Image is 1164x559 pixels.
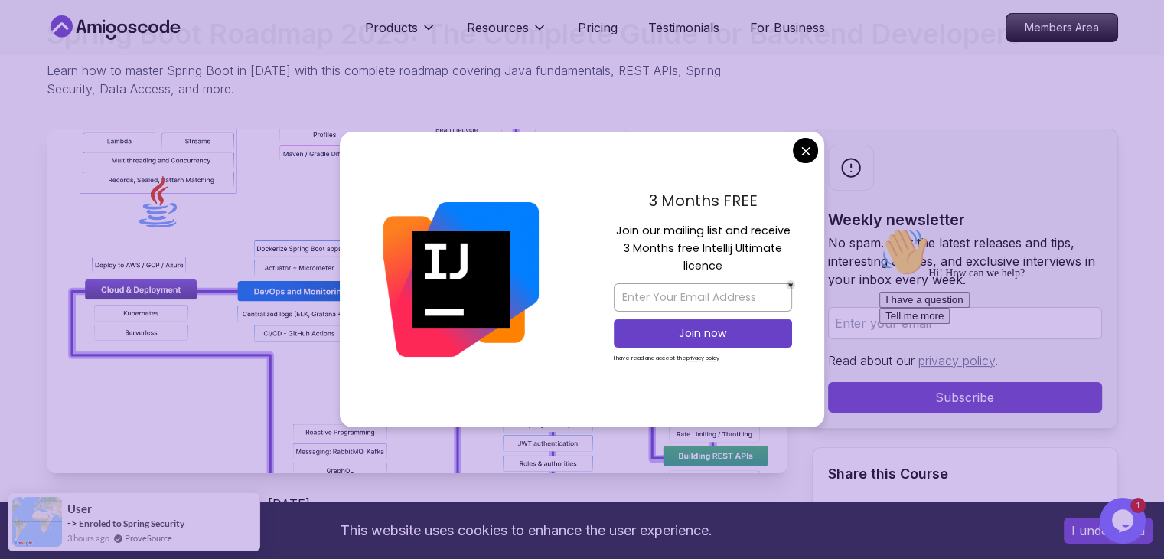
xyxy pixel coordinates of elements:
[1100,498,1149,544] iframe: chat widget
[6,6,282,103] div: 👋Hi! How can we help?I have a questionTell me more
[11,514,1041,548] div: This website uses cookies to enhance the user experience.
[828,382,1102,413] button: Subscribe
[1064,518,1153,544] button: Accept cookies
[873,221,1149,490] iframe: chat widget
[1006,14,1117,41] p: Members Area
[47,61,732,98] p: Learn how to master Spring Boot in [DATE] with this complete roadmap covering Java fundamentals, ...
[828,307,1102,339] input: Enter your email
[79,518,184,529] a: Enroled to Spring Security
[828,234,1102,289] p: No spam. Just the latest releases and tips, interesting articles, and exclusive interviews in you...
[828,463,1102,485] h2: Share this Course
[750,18,825,37] a: For Business
[578,18,618,37] a: Pricing
[47,129,787,473] img: Spring Boot Roadmap 2025: The Complete Guide for Backend Developers thumbnail
[365,18,418,37] p: Products
[828,209,1102,230] h2: Weekly newsletter
[648,18,719,37] a: Testimonials
[67,517,77,529] span: ->
[467,18,547,49] button: Resources
[6,46,152,57] span: Hi! How can we help?
[67,502,92,515] span: User
[365,18,436,49] button: Products
[467,18,529,37] p: Resources
[828,351,1102,370] p: Read about our .
[12,497,62,547] img: provesource social proof notification image
[6,87,77,103] button: Tell me more
[6,6,55,55] img: :wave:
[6,70,96,87] button: I have a question
[67,531,109,544] span: 3 hours ago
[1006,13,1118,42] a: Members Area
[125,531,172,544] a: ProveSource
[47,495,787,513] p: [PERSON_NAME] | [DATE]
